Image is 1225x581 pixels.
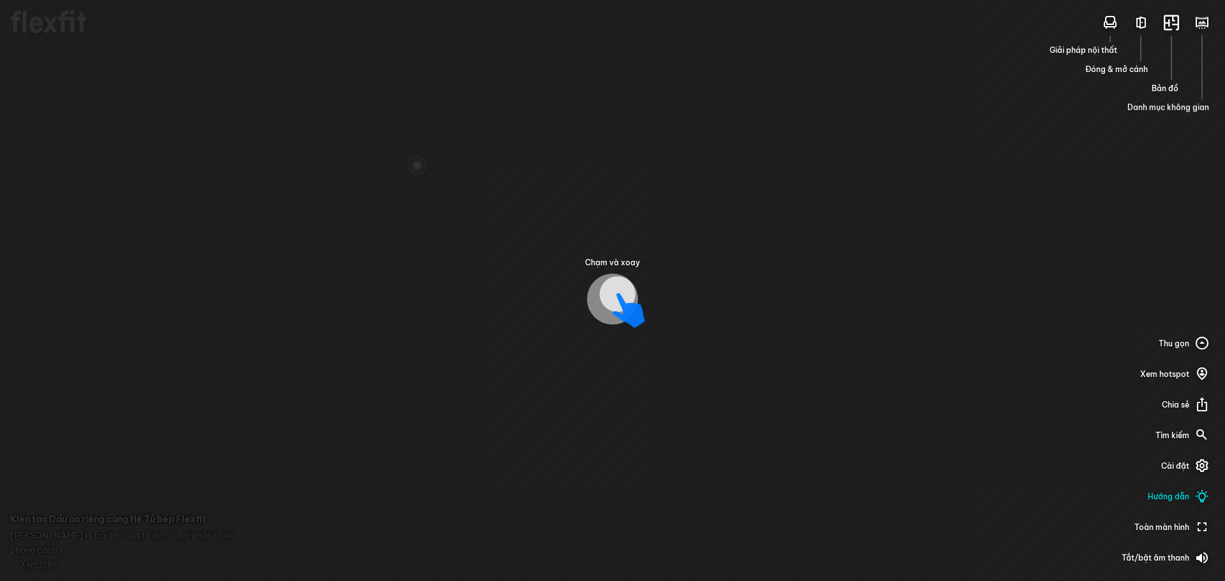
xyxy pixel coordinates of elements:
span: Tìm kiếm [1155,430,1189,441]
span: Chia sẻ [1162,399,1189,411]
span: Chạm và xoay [585,257,640,268]
span: Tắt/bật âm thanh [1122,552,1189,564]
span: Danh mục không gian [1127,102,1209,114]
span: Giải pháp nội thất [1050,45,1117,56]
span: Đóng & mở cánh [1085,64,1148,75]
span: Cài đặt [1161,460,1189,472]
span: Toàn màn hình [1134,522,1189,533]
span: Bản đồ [1152,83,1178,94]
span: Thu gọn [1159,338,1189,349]
span: Xem hotspot [1140,369,1189,380]
span: Hướng dẫn [1148,491,1189,503]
